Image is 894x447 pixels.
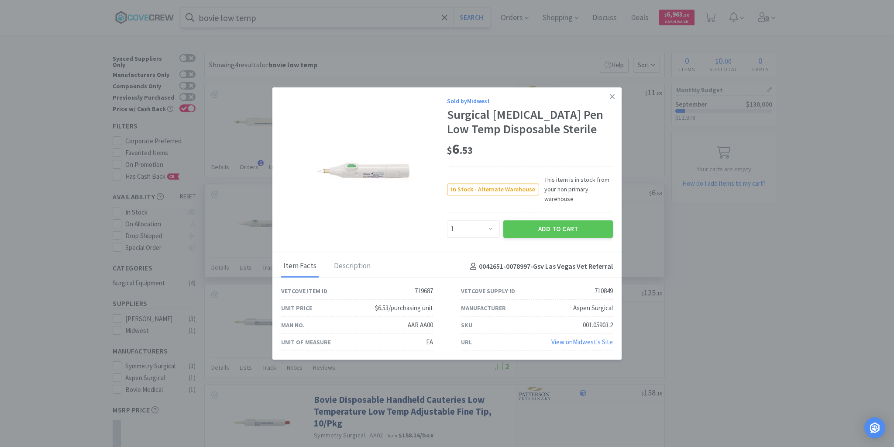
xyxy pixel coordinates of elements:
div: Open Intercom Messenger [864,417,885,438]
a: View onMidwest's Site [551,338,613,346]
div: Description [332,256,373,277]
div: Item Facts [281,256,319,277]
div: AAR AA00 [408,320,433,330]
span: . 53 [460,144,473,156]
div: Sold by Midwest [447,96,613,106]
div: 710849 [595,286,613,296]
span: In Stock - Alternate Warehouse [447,184,539,195]
div: Vetcove Supply ID [461,286,515,296]
div: Manufacturer [461,303,506,313]
span: 6 [447,140,473,158]
h4: 0042651-0078997 - Gsv Las Vegas Vet Referral [467,261,613,272]
div: $6.53/purchasing unit [375,303,433,313]
img: fc2d81976fb24a55b0551b7c23798c3d_710849.jpeg [307,110,421,224]
div: 001.05903.2 [583,320,613,330]
div: Unit of Measure [281,337,331,347]
div: Vetcove Item ID [281,286,327,296]
span: $ [447,144,452,156]
div: URL [461,337,472,347]
div: Aspen Surgical [573,303,613,313]
div: 719687 [415,286,433,296]
div: SKU [461,320,472,330]
span: This item is in stock from your non primary warehouse [539,175,613,204]
button: Add to Cart [503,220,613,238]
div: Unit Price [281,303,312,313]
div: Surgical [MEDICAL_DATA] Pen Low Temp Disposable Sterile [447,107,613,137]
div: Man No. [281,320,305,330]
div: EA [426,337,433,347]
